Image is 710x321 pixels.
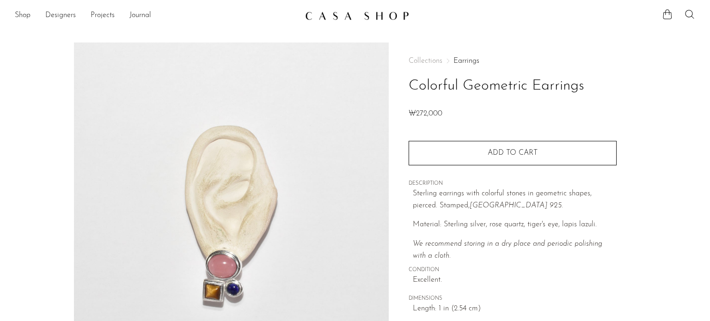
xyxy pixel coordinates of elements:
span: Add to cart [488,149,538,157]
p: Material: Sterling silver, rose quartz, tiger's eye, lapis lazuli. [413,219,617,231]
span: Collections [409,57,442,65]
span: CONDITION [409,266,617,274]
nav: Breadcrumbs [409,57,617,65]
p: Sterling earrings with colorful stones in geometric shapes, pierced. Stamped, [413,188,617,212]
span: Excellent. [413,274,617,286]
a: Earrings [453,57,479,65]
span: DIMENSIONS [409,295,617,303]
a: Projects [91,10,115,22]
span: DESCRIPTION [409,180,617,188]
button: Add to cart [409,141,617,165]
h1: Colorful Geometric Earrings [409,74,617,98]
nav: Desktop navigation [15,8,298,24]
span: Length: 1 in (2.54 cm) [413,303,617,315]
ul: NEW HEADER MENU [15,8,298,24]
span: ₩272,000 [409,110,442,117]
a: Shop [15,10,31,22]
i: We recommend storing in a dry place and periodic polishing with a cloth. [413,240,602,260]
em: [GEOGRAPHIC_DATA] 925. [470,202,563,209]
a: Journal [129,10,151,22]
a: Designers [45,10,76,22]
